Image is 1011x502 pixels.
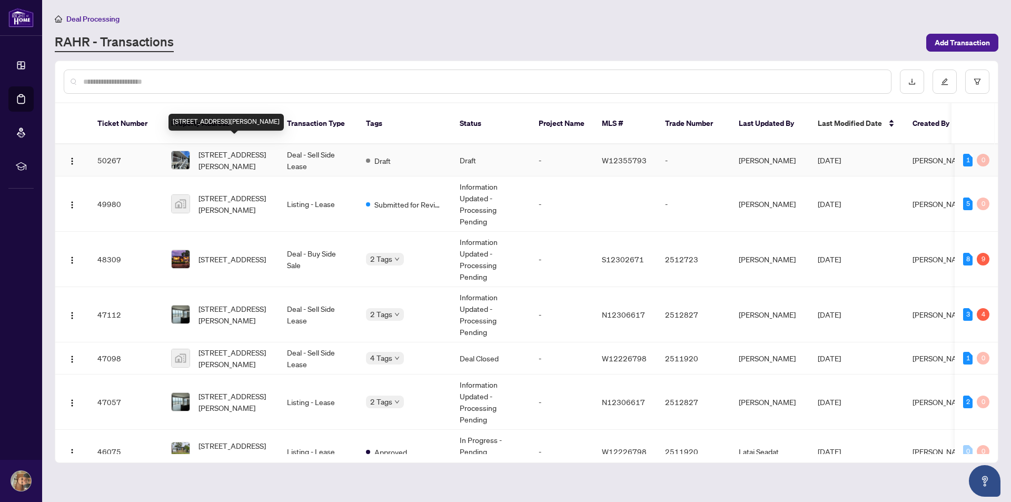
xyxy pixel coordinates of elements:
th: Project Name [530,103,593,144]
th: Last Modified Date [809,103,904,144]
div: 1 [963,154,973,166]
td: 2512827 [657,375,730,430]
th: Created By [904,103,967,144]
a: RAHR - Transactions [55,33,174,52]
td: Deal Closed [451,342,530,375]
span: [PERSON_NAME] [913,199,969,209]
div: 4 [977,308,989,321]
img: Logo [68,311,76,320]
td: [PERSON_NAME] [730,342,809,375]
img: Logo [68,256,76,264]
th: Tags [358,103,451,144]
span: Deal Processing [66,14,120,24]
td: 46075 [89,430,163,474]
span: [DATE] [818,397,841,407]
td: 50267 [89,144,163,176]
span: [DATE] [818,353,841,363]
button: edit [933,70,957,94]
span: [PERSON_NAME] [913,155,969,165]
span: [STREET_ADDRESS][PERSON_NAME] [199,149,270,172]
div: [STREET_ADDRESS][PERSON_NAME] [168,114,284,131]
div: 0 [963,445,973,458]
td: 49980 [89,176,163,232]
span: [DATE] [818,199,841,209]
span: [PERSON_NAME] [913,310,969,319]
span: W12226798 [602,447,647,456]
img: Profile Icon [11,471,31,491]
span: 2 Tags [370,308,392,320]
span: [PERSON_NAME] [913,447,969,456]
td: 2511920 [657,430,730,474]
td: - [530,144,593,176]
td: Information Updated - Processing Pending [451,287,530,342]
td: - [530,232,593,287]
span: Last Modified Date [818,117,882,129]
td: - [657,176,730,232]
span: N12306617 [602,397,645,407]
button: Logo [64,152,81,169]
span: 2 Tags [370,253,392,265]
img: thumbnail-img [172,306,190,323]
span: [STREET_ADDRESS][PERSON_NAME] [199,390,270,414]
span: [STREET_ADDRESS] [199,253,266,265]
span: 4 Tags [370,352,392,364]
span: [PERSON_NAME] [913,254,969,264]
td: Deal - Sell Side Lease [279,342,358,375]
span: W12226798 [602,353,647,363]
th: Status [451,103,530,144]
td: Listing - Lease [279,176,358,232]
img: thumbnail-img [172,349,190,367]
button: Logo [64,443,81,460]
span: [STREET_ADDRESS][PERSON_NAME] [199,303,270,326]
td: 48309 [89,232,163,287]
img: Logo [68,399,76,407]
button: Logo [64,393,81,410]
button: Open asap [969,465,1000,497]
td: Latai Seadat [730,430,809,474]
span: edit [941,78,948,85]
span: [STREET_ADDRESS][PERSON_NAME] [199,347,270,370]
td: 2512723 [657,232,730,287]
td: 2512827 [657,287,730,342]
span: Draft [374,155,391,166]
img: thumbnail-img [172,151,190,169]
span: Approved [374,446,407,458]
td: Information Updated - Processing Pending [451,176,530,232]
span: [STREET_ADDRESS][PERSON_NAME] [199,440,270,463]
div: 0 [977,352,989,365]
div: 0 [977,198,989,210]
td: - [530,342,593,375]
img: thumbnail-img [172,442,190,460]
span: home [55,15,62,23]
td: Listing - Lease [279,375,358,430]
button: Logo [64,195,81,212]
img: thumbnail-img [172,393,190,411]
td: [PERSON_NAME] [730,144,809,176]
td: - [530,176,593,232]
td: Information Updated - Processing Pending [451,232,530,287]
button: filter [965,70,989,94]
span: down [394,356,400,361]
td: Deal - Buy Side Sale [279,232,358,287]
img: logo [8,8,34,27]
td: Listing - Lease [279,430,358,474]
td: In Progress - Pending Information [451,430,530,474]
div: 5 [963,198,973,210]
div: 0 [977,154,989,166]
span: W12355793 [602,155,647,165]
button: Logo [64,251,81,268]
td: [PERSON_NAME] [730,232,809,287]
button: download [900,70,924,94]
td: Deal - Sell Side Lease [279,287,358,342]
span: [DATE] [818,310,841,319]
th: Transaction Type [279,103,358,144]
th: MLS # [593,103,657,144]
div: 9 [977,253,989,265]
span: [PERSON_NAME] [913,397,969,407]
img: Logo [68,355,76,363]
div: 1 [963,352,973,365]
td: - [530,287,593,342]
td: Deal - Sell Side Lease [279,144,358,176]
td: [PERSON_NAME] [730,375,809,430]
td: - [657,144,730,176]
